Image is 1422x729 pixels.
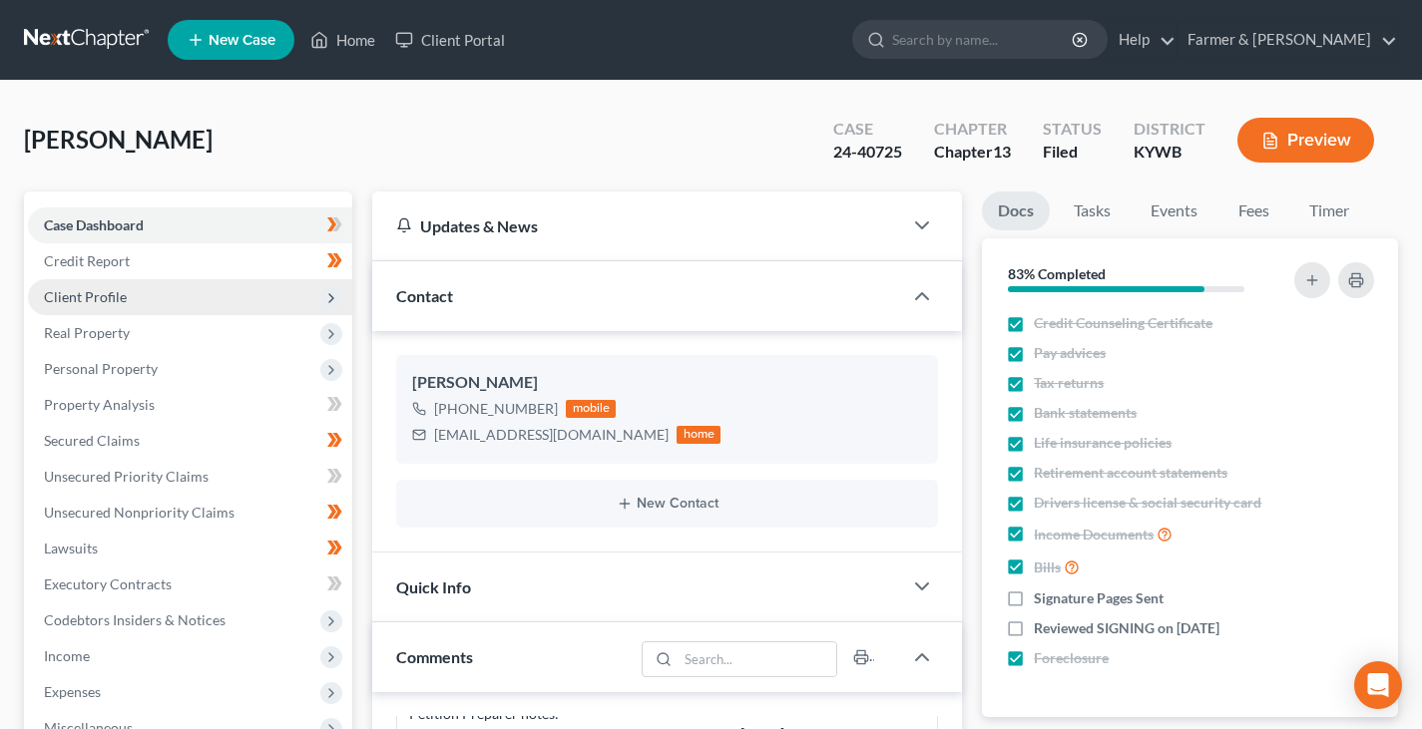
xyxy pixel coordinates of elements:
[1043,118,1102,141] div: Status
[434,399,558,419] div: [PHONE_NUMBER]
[44,575,172,592] span: Executory Contracts
[1034,618,1219,638] span: Reviewed SIGNING on [DATE]
[300,22,385,58] a: Home
[1237,118,1374,163] button: Preview
[1034,373,1104,393] span: Tax returns
[1034,648,1109,668] span: Foreclosure
[44,216,144,233] span: Case Dashboard
[396,215,878,236] div: Updates & News
[44,611,226,628] span: Codebtors Insiders & Notices
[677,426,720,444] div: home
[434,425,669,445] div: [EMAIL_ADDRESS][DOMAIN_NAME]
[44,360,158,377] span: Personal Property
[24,125,213,154] span: [PERSON_NAME]
[1034,493,1261,513] span: Drivers license & social security card
[1109,22,1176,58] a: Help
[1354,661,1402,709] div: Open Intercom Messenger
[412,371,922,395] div: [PERSON_NAME]
[28,423,352,459] a: Secured Claims
[1178,22,1397,58] a: Farmer & [PERSON_NAME]
[412,496,922,512] button: New Contact
[833,141,902,164] div: 24-40725
[28,459,352,495] a: Unsecured Priority Claims
[1134,118,1205,141] div: District
[1008,265,1106,282] strong: 83% Completed
[1293,191,1365,230] a: Timer
[44,647,90,664] span: Income
[44,432,140,449] span: Secured Claims
[44,288,127,305] span: Client Profile
[1034,525,1154,545] span: Income Documents
[44,683,101,700] span: Expenses
[28,531,352,566] a: Lawsuits
[44,324,130,341] span: Real Property
[679,642,837,676] input: Search...
[28,243,352,279] a: Credit Report
[934,141,1011,164] div: Chapter
[28,207,352,243] a: Case Dashboard
[1058,191,1127,230] a: Tasks
[1034,433,1172,453] span: Life insurance policies
[566,400,616,418] div: mobile
[1134,141,1205,164] div: KYWB
[396,577,471,596] span: Quick Info
[1135,191,1213,230] a: Events
[1043,141,1102,164] div: Filed
[44,468,209,485] span: Unsecured Priority Claims
[982,191,1050,230] a: Docs
[1034,343,1106,363] span: Pay advices
[1034,463,1227,483] span: Retirement account statements
[1034,403,1137,423] span: Bank statements
[833,118,902,141] div: Case
[934,118,1011,141] div: Chapter
[385,22,515,58] a: Client Portal
[396,647,473,666] span: Comments
[44,396,155,413] span: Property Analysis
[28,495,352,531] a: Unsecured Nonpriority Claims
[28,566,352,602] a: Executory Contracts
[892,21,1075,58] input: Search by name...
[28,387,352,423] a: Property Analysis
[993,142,1011,161] span: 13
[1034,588,1164,608] span: Signature Pages Sent
[44,252,130,269] span: Credit Report
[1034,557,1061,577] span: Bills
[209,33,275,48] span: New Case
[44,540,98,556] span: Lawsuits
[1221,191,1285,230] a: Fees
[44,504,235,521] span: Unsecured Nonpriority Claims
[396,286,453,305] span: Contact
[1034,313,1212,333] span: Credit Counseling Certificate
